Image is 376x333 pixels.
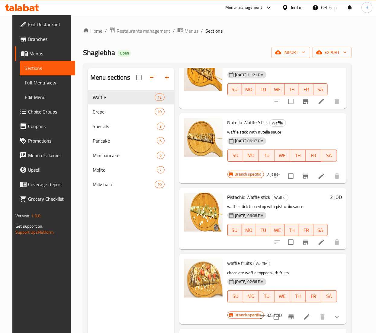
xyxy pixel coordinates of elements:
[109,27,170,35] a: Restaurants management
[20,61,75,75] a: Sections
[15,212,30,220] span: Version:
[184,118,223,157] img: Nutella Waffle Stick
[25,79,70,86] span: Full Menu View
[316,85,325,94] span: SA
[88,177,174,192] div: Milkshake10
[317,49,347,56] span: export
[28,108,70,115] span: Choice Groups
[299,224,313,236] button: FR
[25,64,70,72] span: Sections
[28,137,70,144] span: Promotions
[227,203,328,210] p: waffle stick topped up with pistachio sauce
[29,50,70,57] span: Menus
[230,292,241,301] span: SU
[270,224,284,236] button: WE
[255,310,270,324] button: sort-choices
[227,150,243,162] button: SU
[157,153,164,158] span: 5
[313,83,328,95] button: SA
[259,150,275,162] button: TU
[330,94,344,109] button: delete
[285,83,299,95] button: TH
[88,148,174,163] div: Mini pancake5
[20,90,75,104] a: Edit Menu
[93,123,157,130] span: Specials
[15,228,54,236] a: Support.OpsPlatform
[105,27,107,35] li: /
[177,27,198,35] a: Menus
[88,134,174,148] div: Pancake6
[321,150,337,162] button: SA
[318,173,325,180] a: Edit menu item
[28,195,70,203] span: Grocery Checklist
[15,163,75,177] a: Upsell
[157,167,164,173] span: 7
[259,290,275,302] button: TU
[28,21,70,28] span: Edit Restaurant
[157,166,164,173] div: items
[272,47,310,58] button: import
[15,177,75,192] a: Coverage Report
[316,226,325,235] span: SA
[244,226,254,235] span: MO
[233,213,266,219] span: [DATE] 06:08 PM
[31,212,40,220] span: 1.0.0
[287,226,297,235] span: TH
[25,94,70,101] span: Edit Menu
[88,90,174,104] div: Waffle12
[261,292,272,301] span: TU
[273,85,282,94] span: WE
[230,151,241,160] span: SU
[15,134,75,148] a: Promotions
[298,94,313,109] button: Branch-specific-item
[301,226,311,235] span: FR
[284,236,297,249] span: Select to update
[330,193,342,201] h6: 2 JOD
[254,260,270,267] span: Waffle
[306,150,321,162] button: FR
[155,109,164,115] span: 10
[256,83,270,95] button: TU
[88,119,174,134] div: Specials3
[83,27,102,35] a: Home
[15,32,75,46] a: Branches
[242,224,256,236] button: MO
[233,312,264,318] span: Branch specific
[233,279,266,285] span: [DATE] 02:36 PM
[272,194,288,201] span: Waffle
[28,123,70,130] span: Coupons
[157,124,164,129] span: 3
[275,150,290,162] button: WE
[83,46,115,59] span: Shaglebha
[15,222,43,230] span: Get support on:
[205,27,223,35] span: Sections
[290,290,306,302] button: TH
[173,27,175,35] li: /
[270,311,283,323] span: Select to update
[293,151,304,160] span: TH
[155,94,164,100] span: 12
[298,235,313,249] button: Branch-specific-item
[315,310,330,324] button: delete
[313,224,328,236] button: SA
[88,104,174,119] div: Crepe10
[301,85,311,94] span: FR
[117,51,131,56] span: Open
[28,35,70,43] span: Branches
[93,181,155,188] span: Milkshake
[93,94,155,101] span: Waffle
[244,85,254,94] span: MO
[15,17,75,32] a: Edit Restaurant
[15,192,75,206] a: Grocery Checklist
[28,166,70,173] span: Upsell
[88,87,174,194] nav: Menu sections
[330,169,344,183] button: delete
[308,151,319,160] span: FR
[227,128,337,136] p: waffle stick with nutella sauce
[93,152,157,159] span: Mini pancake
[227,118,268,127] span: Nutella Waffle Stick
[28,152,70,159] span: Menu disclaimer
[290,150,306,162] button: TH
